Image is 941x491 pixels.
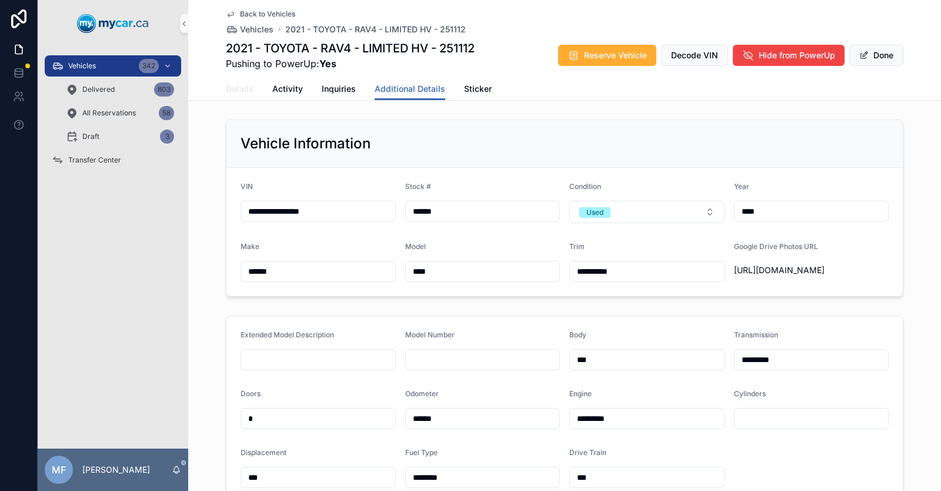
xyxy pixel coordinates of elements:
span: Reserve Vehicle [584,49,647,61]
span: Draft [82,132,99,141]
span: Year [734,182,749,191]
span: Hide from PowerUp [759,49,835,61]
span: Vehicles [240,24,273,35]
span: Displacement [241,448,286,457]
span: Additional Details [375,83,445,95]
span: Condition [569,182,601,191]
a: Additional Details [375,78,445,101]
h2: Vehicle Information [241,134,371,153]
span: Engine [569,389,592,398]
a: Back to Vehicles [226,9,295,19]
span: Stock # [405,182,431,191]
span: MF [52,463,66,477]
div: 3 [160,130,174,144]
strong: Yes [319,58,336,69]
a: Delivered803 [59,79,181,100]
span: Inquiries [322,83,356,95]
a: All Reservations58 [59,102,181,124]
span: Details [226,83,253,95]
span: Pushing to PowerUp: [226,57,475,71]
p: [PERSON_NAME] [82,464,150,476]
span: Odometer [405,389,439,398]
h1: 2021 - TOYOTA - RAV4 - LIMITED HV - 251112 [226,40,475,57]
a: Activity [272,78,303,102]
a: 2021 - TOYOTA - RAV4 - LIMITED HV - 251112 [285,24,466,35]
a: Inquiries [322,78,356,102]
span: Google Drive Photos URL [734,242,818,251]
a: Details [226,78,253,102]
span: Trim [569,242,585,251]
div: scrollable content [38,47,188,186]
span: Back to Vehicles [240,9,295,19]
span: Activity [272,83,303,95]
span: Decode VIN [671,49,718,61]
span: Model [405,242,426,251]
span: Fuel Type [405,448,438,457]
span: All Reservations [82,108,136,118]
div: 58 [159,106,174,120]
span: VIN [241,182,253,191]
span: Body [569,330,586,339]
img: App logo [77,14,149,33]
a: Vehicles [226,24,273,35]
div: 342 [139,59,159,73]
a: Draft3 [59,126,181,147]
span: Make [241,242,259,251]
div: Used [586,207,603,218]
span: Cylinders [734,389,766,398]
button: Reserve Vehicle [558,45,656,66]
div: 803 [154,82,174,97]
button: Select Button [569,201,725,223]
span: Delivered [82,85,115,94]
span: Model Number [405,330,455,339]
span: [URL][DOMAIN_NAME] [734,264,889,276]
span: Transfer Center [68,155,121,165]
button: Decode VIN [661,45,728,66]
span: Transmission [734,330,778,339]
span: Vehicles [68,61,96,71]
span: Extended Model Description [241,330,334,339]
a: Transfer Center [45,150,181,171]
span: Drive Train [569,448,606,457]
a: Sticker [464,78,492,102]
span: Sticker [464,83,492,95]
a: Vehicles342 [45,55,181,77]
button: Done [849,45,903,66]
button: Hide from PowerUp [733,45,845,66]
span: Doors [241,389,261,398]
